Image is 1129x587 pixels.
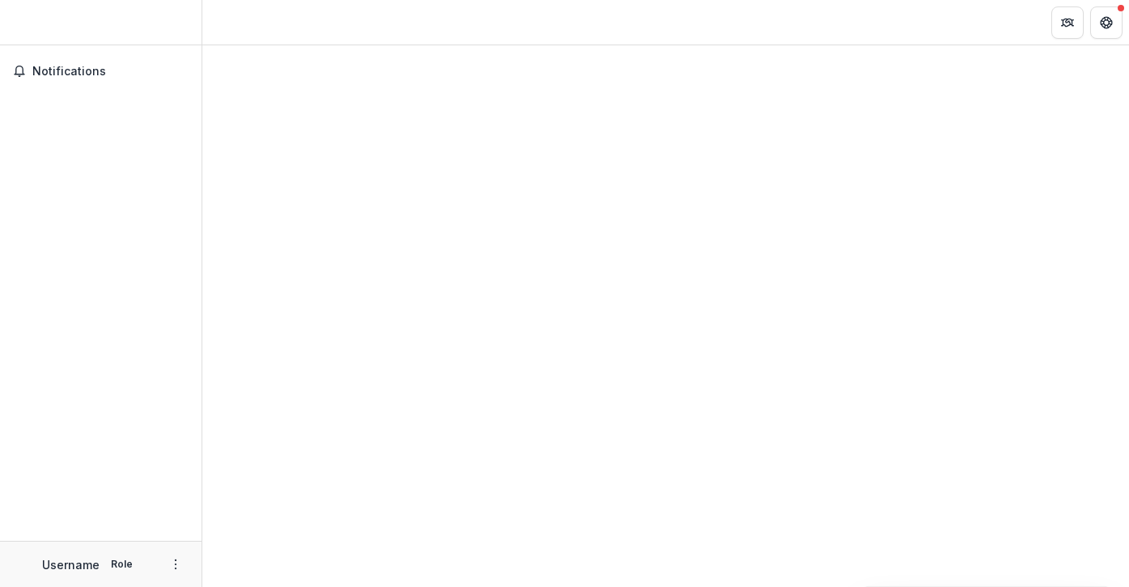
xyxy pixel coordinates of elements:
button: Get Help [1090,6,1123,39]
button: Notifications [6,58,195,84]
p: Username [42,556,100,573]
button: Partners [1051,6,1084,39]
button: More [166,555,185,574]
p: Role [106,557,138,572]
span: Notifications [32,65,189,79]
